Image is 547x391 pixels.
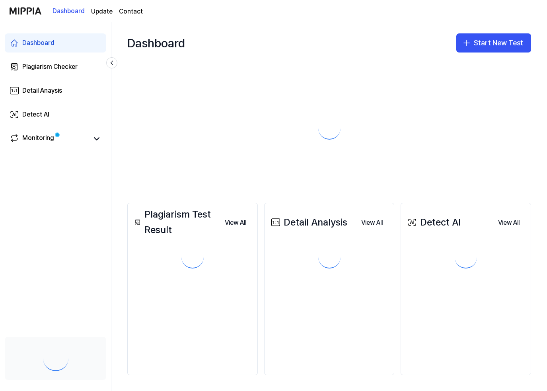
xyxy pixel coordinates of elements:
[10,133,89,144] a: Monitoring
[22,62,78,72] div: Plagiarism Checker
[127,30,185,56] div: Dashboard
[119,7,143,16] a: Contact
[269,215,347,230] div: Detail Analysis
[355,214,389,231] a: View All
[492,215,526,231] button: View All
[53,0,85,22] a: Dashboard
[22,110,49,119] div: Detect AI
[355,215,389,231] button: View All
[91,7,113,16] a: Update
[218,215,253,231] button: View All
[5,33,106,53] a: Dashboard
[456,33,531,53] button: Start New Test
[5,105,106,124] a: Detect AI
[22,133,54,144] div: Monitoring
[406,215,461,230] div: Detect AI
[22,86,62,95] div: Detail Anaysis
[5,57,106,76] a: Plagiarism Checker
[218,214,253,231] a: View All
[492,214,526,231] a: View All
[22,38,55,48] div: Dashboard
[132,207,218,237] div: Plagiarism Test Result
[5,81,106,100] a: Detail Anaysis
